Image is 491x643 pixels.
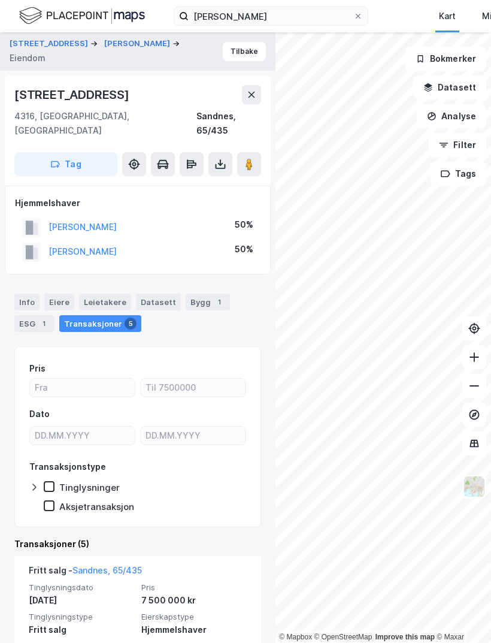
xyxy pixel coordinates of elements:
button: [STREET_ADDRESS] [10,38,90,50]
button: Tag [14,152,117,176]
a: Sandnes, 65/435 [72,565,142,575]
div: Eiere [44,294,74,310]
button: Filter [429,133,486,157]
a: Improve this map [375,633,435,641]
img: logo.f888ab2527a4732fd821a326f86c7f29.svg [19,5,145,26]
div: Leietakere [79,294,131,310]
button: Tilbake [223,42,266,61]
div: Fritt salg [29,623,134,637]
iframe: Chat Widget [431,585,491,643]
div: Kart [439,9,456,23]
img: Z [463,475,486,498]
div: Bygg [186,294,230,310]
div: 4316, [GEOGRAPHIC_DATA], [GEOGRAPHIC_DATA] [14,109,196,138]
div: Eiendom [10,51,46,65]
input: DD.MM.YYYY [30,427,135,445]
div: Kontrollprogram for chat [431,585,491,643]
div: 5 [125,318,137,330]
div: Transaksjoner [59,315,141,332]
button: [PERSON_NAME] [104,38,172,50]
div: Tinglysninger [59,482,120,493]
div: ESG [14,315,54,332]
div: Fritt salg - [29,563,142,582]
button: Bokmerker [405,47,486,71]
div: 1 [213,296,225,308]
div: Datasett [136,294,181,310]
div: 50% [235,218,253,232]
div: 50% [235,242,253,256]
div: Aksjetransaksjon [59,501,134,512]
button: Datasett [413,76,486,99]
div: Sandnes, 65/435 [196,109,261,138]
span: Pris [141,582,247,593]
span: Tinglysningsdato [29,582,134,593]
span: Tinglysningstype [29,612,134,622]
span: Eierskapstype [141,612,247,622]
input: Søk på adresse, matrikkel, gårdeiere, leietakere eller personer [189,7,353,25]
div: [DATE] [29,593,134,608]
input: Til 7500000 [141,379,245,397]
div: [STREET_ADDRESS] [14,85,132,104]
div: Pris [29,361,46,376]
a: Mapbox [279,633,312,641]
div: Transaksjoner (5) [14,537,261,551]
input: DD.MM.YYYY [141,427,245,445]
div: 7 500 000 kr [141,593,247,608]
button: Tags [431,162,486,186]
button: Analyse [417,104,486,128]
input: Fra [30,379,135,397]
div: Info [14,294,40,310]
div: Hjemmelshaver [15,196,260,210]
a: OpenStreetMap [314,633,372,641]
div: Transaksjonstype [29,460,106,474]
div: 1 [38,318,50,330]
div: Hjemmelshaver [141,623,247,637]
div: Dato [29,407,50,421]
